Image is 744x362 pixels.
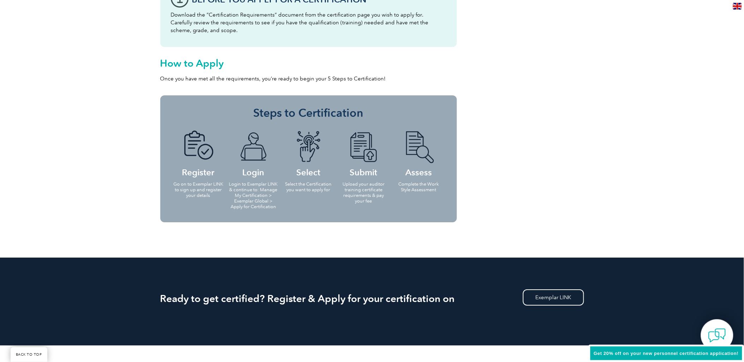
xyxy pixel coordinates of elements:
[289,131,328,163] img: icon-blue-finger-button.png
[228,131,279,176] h4: Login
[344,131,383,163] img: icon-blue-doc-arrow.png
[338,131,389,176] h4: Submit
[173,181,224,198] p: Go on to Exemplar LINK to sign up and register your details
[160,75,457,83] p: Once you have met all the requirements, you’re ready to begin your 5 Steps to Certification!
[283,131,334,176] h4: Select
[393,131,444,176] h4: Assess
[733,3,742,10] img: en
[399,131,438,163] img: icon-blue-doc-search.png
[228,181,279,210] p: Login to Exemplar LINK & continue to: Manage My Certification > Exemplar Global > Apply for Certi...
[523,289,584,306] a: Exemplar LINK
[173,131,224,176] h4: Register
[234,131,273,163] img: icon-blue-laptop-male.png
[179,131,218,163] img: icon-blue-doc-tick.png
[283,181,334,193] p: Select the Certification you want to apply for
[11,347,47,362] a: BACK TO TOP
[393,181,444,193] p: Complete the Work Style Assessment
[171,106,446,120] h3: Steps to Certification
[594,351,739,356] span: Get 20% off on your new personnel certification application!
[160,58,457,69] h2: How to Apply
[708,327,726,344] img: contact-chat.png
[171,11,446,34] p: Download the “Certification Requirements” document from the certification page you wish to apply ...
[338,181,389,204] p: Upload your auditor training certificate requirements & pay your fee
[160,293,584,304] h2: Ready to get certified? Register & Apply for your certification on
